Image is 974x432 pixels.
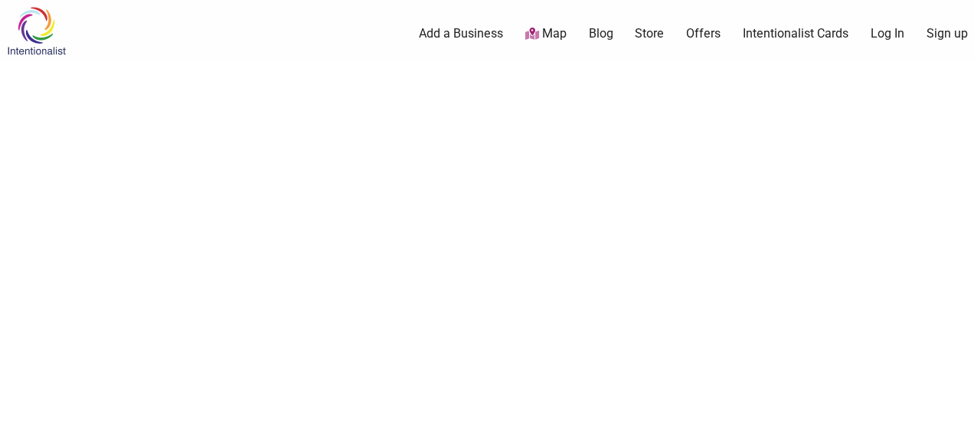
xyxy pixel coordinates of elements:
a: Map [525,25,567,43]
a: Log In [871,25,904,42]
a: Store [635,25,664,42]
a: Offers [686,25,721,42]
a: Intentionalist Cards [743,25,848,42]
a: Blog [589,25,613,42]
a: Add a Business [419,25,503,42]
a: Sign up [927,25,968,42]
